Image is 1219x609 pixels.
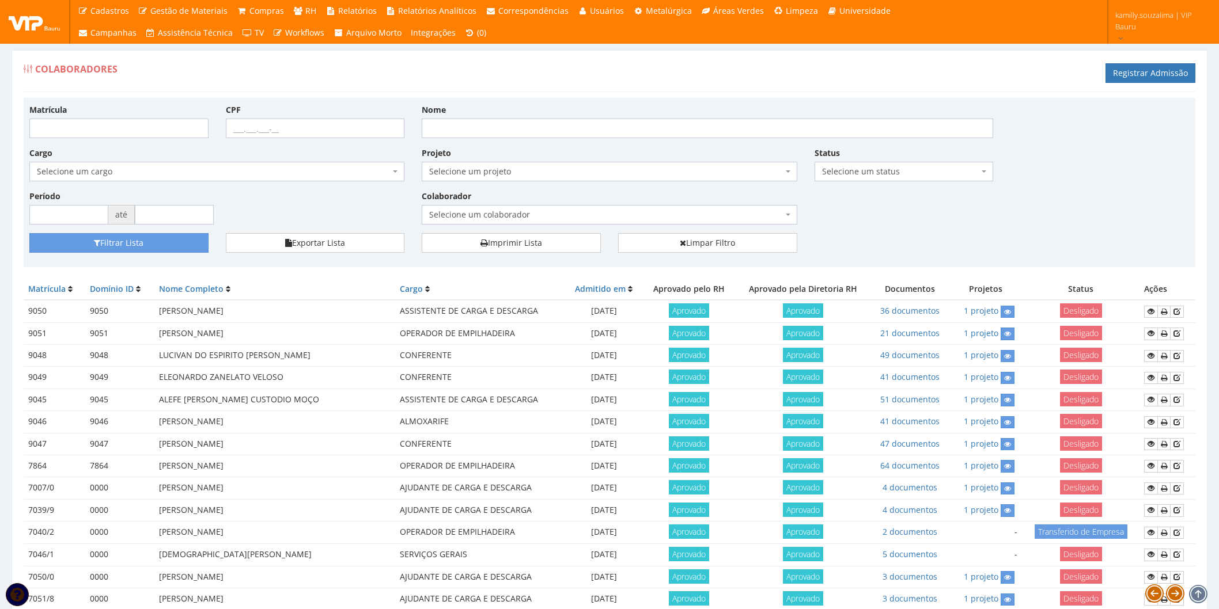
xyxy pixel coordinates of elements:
span: até [108,205,135,224]
label: Nome [422,104,446,116]
span: Correspondências [498,5,569,16]
a: 1 projeto [964,593,998,604]
td: 9050 [85,300,154,322]
td: [PERSON_NAME] [154,522,395,544]
span: Aprovado [783,547,823,561]
span: Gestão de Materiais [150,5,228,16]
td: 9046 [24,411,85,433]
span: Desligado [1060,414,1102,428]
td: [PERSON_NAME] [154,499,395,521]
td: ASSISTENTE DE CARGA E DESCARGA [395,389,565,410]
span: Desligado [1060,436,1102,451]
span: Aprovado [669,480,709,494]
span: Universidade [839,5,891,16]
span: Áreas Verdes [713,5,764,16]
label: Cargo [29,147,52,159]
td: [PERSON_NAME] [154,433,395,455]
td: 9049 [85,367,154,389]
td: [DATE] [565,345,642,367]
td: 7864 [85,455,154,477]
td: AJUDANTE DE CARGA E DESCARGA [395,477,565,499]
th: Aprovado pela Diretoria RH [735,279,870,300]
a: 3 documentos [883,593,937,604]
td: AJUDANTE DE CARGA E DESCARGA [395,499,565,521]
a: 47 documentos [880,438,940,449]
span: Aprovado [783,480,823,494]
span: Desligado [1060,303,1102,318]
a: Imprimir Lista [422,233,601,253]
a: Matrícula [28,283,66,294]
a: 5 documentos [883,549,937,559]
td: 9051 [24,322,85,344]
a: Cargo [400,283,423,294]
td: 7039/9 [24,499,85,521]
span: Assistência Técnica [158,27,233,38]
span: Selecione um colaborador [422,205,797,224]
a: 1 projeto [964,305,998,316]
td: 9048 [85,345,154,367]
td: 0000 [85,543,154,566]
img: logo [9,13,60,31]
a: 4 documentos [883,482,937,493]
span: Aprovado [669,524,709,539]
td: 0000 [85,566,154,588]
td: 9047 [85,433,154,455]
span: Desligado [1060,591,1102,606]
span: Limpeza [786,5,818,16]
span: Compras [249,5,284,16]
td: 0000 [85,477,154,499]
span: Aprovado [783,503,823,517]
td: [DATE] [565,411,642,433]
td: 0000 [85,499,154,521]
td: 9046 [85,411,154,433]
label: Período [29,191,60,202]
td: [DATE] [565,543,642,566]
span: Colaboradores [35,63,118,75]
a: 1 projeto [964,482,998,493]
td: [DATE] [565,522,642,544]
td: ALEFE [PERSON_NAME] CUSTODIO MOÇO [154,389,395,410]
a: Assistência Técnica [141,22,238,44]
td: 9048 [24,345,85,367]
th: Aprovado pelo RH [642,279,735,300]
label: CPF [226,104,241,116]
td: [PERSON_NAME] [154,455,395,477]
td: 7050/0 [24,566,85,588]
a: Arquivo Morto [329,22,406,44]
td: - [950,522,1023,544]
a: 1 projeto [964,416,998,427]
td: [DATE] [565,566,642,588]
span: Aprovado [783,591,823,606]
a: Integrações [406,22,460,44]
a: Limpar Filtro [618,233,797,253]
a: Workflows [268,22,330,44]
a: (0) [460,22,491,44]
td: 7046/1 [24,543,85,566]
a: 4 documentos [883,504,937,515]
span: Desligado [1060,392,1102,406]
span: Aprovado [783,326,823,340]
a: 1 projeto [964,371,998,382]
span: Aprovado [783,392,823,406]
td: [DATE] [565,300,642,322]
span: Usuários [590,5,624,16]
a: 41 documentos [880,416,940,427]
td: [DATE] [565,389,642,410]
td: [DATE] [565,455,642,477]
span: TV [255,27,264,38]
td: 9045 [24,389,85,410]
td: 9051 [85,322,154,344]
td: 0000 [85,522,154,544]
td: [PERSON_NAME] [154,566,395,588]
span: Desligado [1060,547,1102,561]
span: Aprovado [669,303,709,318]
td: ALMOXARIFE [395,411,565,433]
span: Desligado [1060,458,1102,473]
span: Selecione um cargo [37,166,390,177]
a: 1 projeto [964,571,998,582]
span: Workflows [285,27,324,38]
td: 7040/2 [24,522,85,544]
a: 1 projeto [964,349,998,360]
label: Projeto [422,147,451,159]
span: Relatórios [338,5,377,16]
